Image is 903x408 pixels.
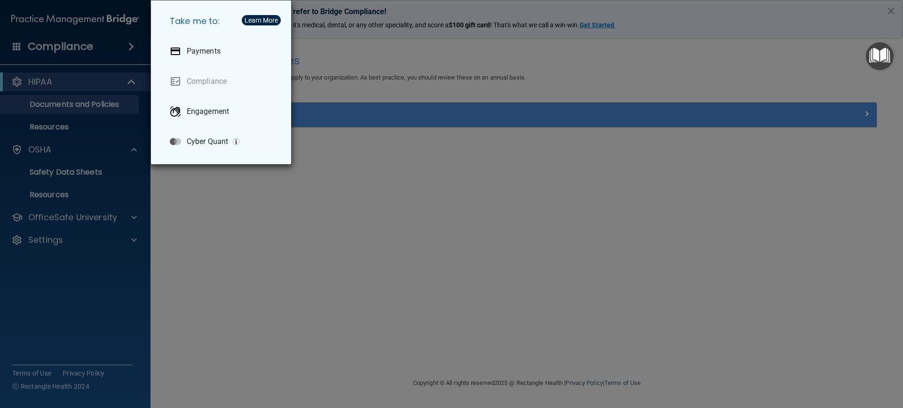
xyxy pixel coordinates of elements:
h5: Take me to: [162,8,284,34]
a: Engagement [162,98,284,125]
button: Open Resource Center [866,42,894,70]
p: Cyber Quant [187,137,228,146]
a: Payments [162,38,284,64]
a: Compliance [162,68,284,95]
p: Engagement [187,107,229,116]
a: Cyber Quant [162,128,284,155]
p: Payments [187,47,221,56]
button: Learn More [242,15,281,25]
div: Learn More [245,17,278,24]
